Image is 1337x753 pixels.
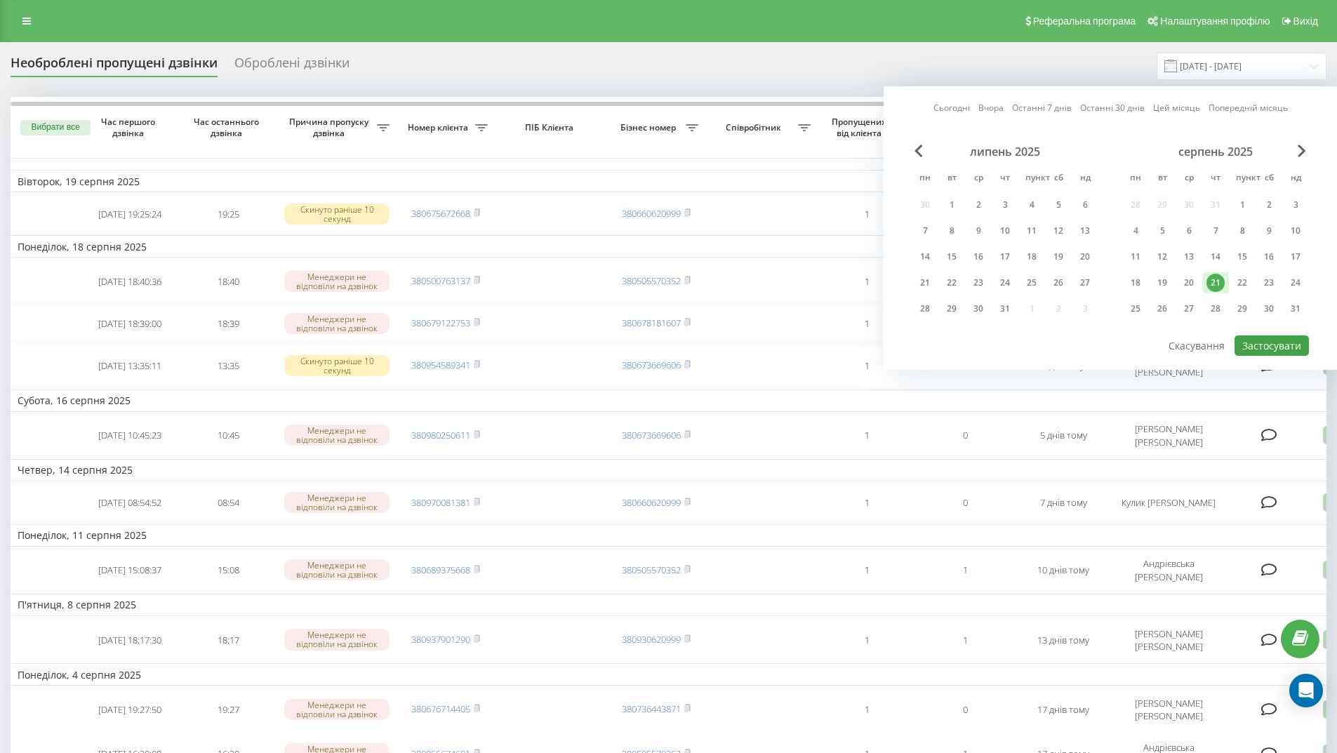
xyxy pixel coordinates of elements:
[1229,272,1256,293] div: пункт 22 серп. 2025 р.
[98,634,161,646] font: [DATE] 18:17:30
[1025,171,1050,183] font: пункт
[1122,272,1149,293] div: пн 18 серп. 2025 р.
[965,272,992,293] div: ср 23 липня 2025 р.
[1131,276,1140,288] font: 18
[865,497,870,509] font: 1
[1184,276,1194,288] font: 20
[978,102,1004,114] font: Вчора
[938,272,965,293] div: вт 22 липня 2025 р.
[622,316,681,329] font: 380678181607
[1080,276,1090,288] font: 27
[1045,246,1072,267] div: сб 19 липня 2025 р.
[1018,272,1045,293] div: пт 25 липня 2025 р.
[1040,497,1087,509] font: 7 днів тому
[1122,246,1149,267] div: пн 11 серп. 2025 р.
[1149,220,1176,241] div: вт 5 серп. 2025 р.
[1235,335,1309,356] button: Застосувати
[1000,171,1010,183] font: чт
[622,359,681,371] font: 380673669606
[1209,102,1288,114] font: Попередній місяць
[296,559,378,580] font: Менеджери не відповіли на дзвінок
[1264,276,1274,288] font: 23
[973,302,983,314] font: 30
[98,497,161,509] font: [DATE] 08:54:52
[18,175,140,188] font: Вівторок, 19 серпня 2025
[1211,171,1220,183] font: чт
[622,702,681,715] a: 380736443871
[1256,194,1282,215] div: суб 2 серп. 2025 р.
[622,633,681,646] font: 380930620999
[865,208,870,220] font: 1
[218,359,239,372] font: 13:35
[525,121,573,133] font: ПІБ Клієнта
[973,251,983,262] font: 16
[98,429,161,442] font: [DATE] 10:45:23
[218,497,239,509] font: 08:54
[1003,199,1008,211] font: 3
[832,116,886,139] font: Пропущених від клієнта
[1053,225,1063,236] font: 12
[992,246,1018,267] div: чт 17 липня 2025 р.
[1000,302,1010,314] font: 31
[965,246,992,267] div: ср 16 липня 2025 р.
[1291,225,1301,236] font: 10
[1240,225,1245,236] font: 8
[1240,199,1245,211] font: 1
[18,464,133,477] font: Четвер, 14 серпня 2025
[218,275,239,288] font: 18:40
[296,492,378,513] font: Менеджери не відповіли на дзвінок
[914,145,923,157] span: Previous Month
[1131,251,1140,262] font: 11
[1021,168,1042,189] abbr: п'ятниця
[963,634,968,646] font: 1
[620,121,676,133] font: Бізнес номер
[31,122,79,132] font: Вибрати все
[98,564,161,577] font: [DATE] 15:08:37
[970,144,1040,159] font: липень 2025
[1157,302,1167,314] font: 26
[1256,220,1282,241] div: суб 9 серп. 2025 р.
[1291,251,1301,262] font: 17
[865,275,870,288] font: 1
[947,171,957,183] font: вт
[1267,225,1272,236] font: 9
[622,496,681,509] font: 380660620999
[938,298,965,319] div: вт 29 липня 2025 р.
[1267,199,1272,211] font: 2
[968,168,989,189] abbr: середа
[411,496,470,509] a: 380970081381
[1122,298,1149,319] div: пн 25 серп. 2025 р.
[411,564,470,576] a: 380689375668
[411,429,470,441] a: 380980250611
[1135,557,1203,582] font: Андрієвська [PERSON_NAME]
[300,204,374,225] font: Скинуто раніше 10 секунд
[1185,171,1194,183] font: ср
[1000,251,1010,262] font: 17
[912,246,938,267] div: понеділок 14 липня 2025 р.
[947,276,957,288] font: 22
[919,171,931,183] font: пн
[411,702,470,715] a: 380676714405
[1056,199,1061,211] font: 5
[1229,298,1256,319] div: пункт 29 серп. 2025 р.
[973,276,983,288] font: 23
[1161,335,1232,356] button: Скасування
[622,429,681,441] a: 380673669606
[1072,194,1098,215] div: нд 6 липня 2025 р.
[296,425,378,446] font: Менеджери не відповіли на дзвінок
[1018,194,1045,215] div: пт 4 липня 2025 р.
[963,429,968,442] font: 0
[1027,225,1037,236] font: 11
[1072,272,1098,293] div: нд 27 липня 2025 р.
[1293,15,1318,27] font: Вихід
[963,564,968,577] font: 1
[1282,246,1309,267] div: нд 17 серп. 2025 р.
[1213,225,1218,236] font: 7
[1178,144,1253,159] font: серпень 2025
[920,251,930,262] font: 14
[1184,251,1194,262] font: 13
[912,220,938,241] div: понеділок 7 липня 2025 р.
[1122,220,1149,241] div: пн 4 серп. 2025 р.
[1202,298,1229,319] div: чт 28 серп. 2025 р.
